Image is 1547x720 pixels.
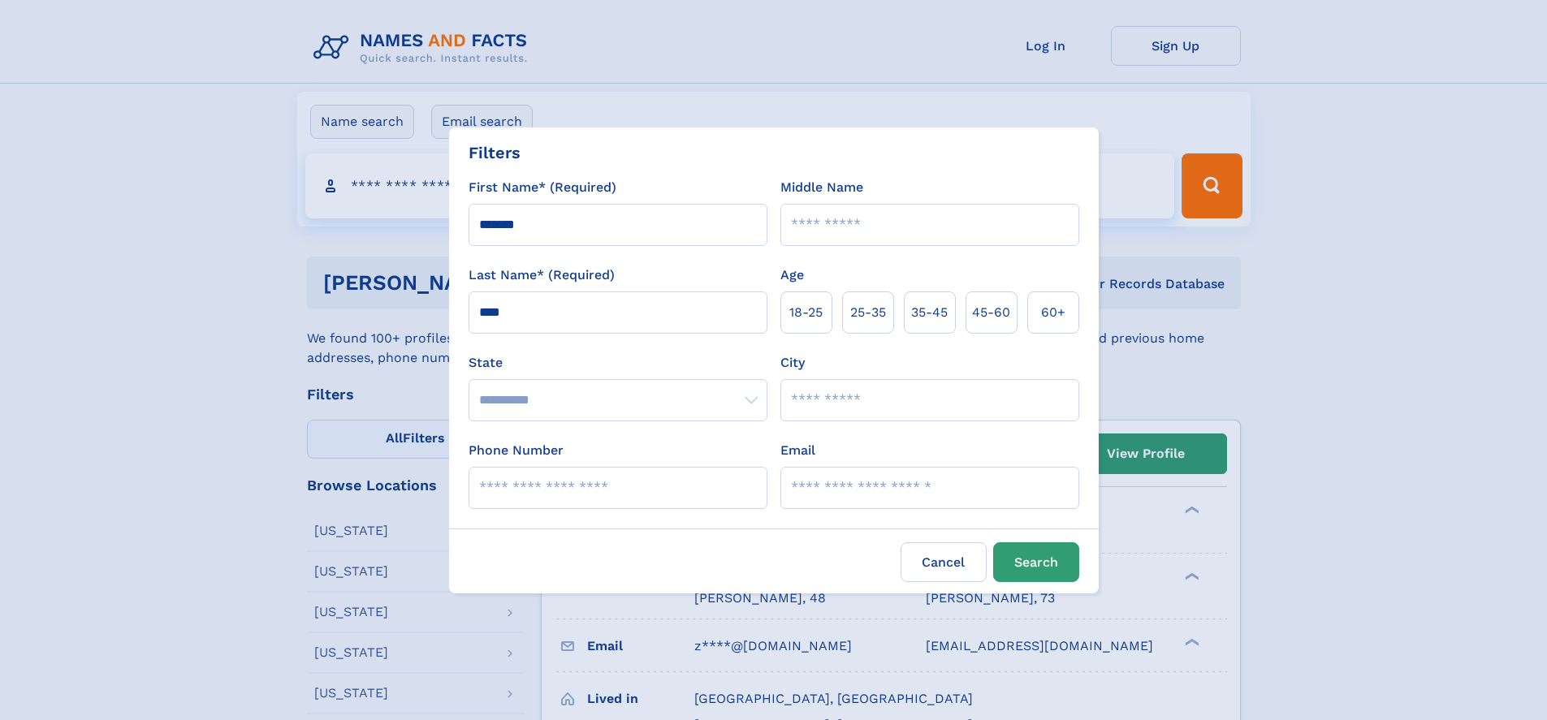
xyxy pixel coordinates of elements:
span: 35‑45 [911,303,948,322]
label: First Name* (Required) [469,178,616,197]
span: 18‑25 [789,303,823,322]
label: Age [780,265,804,285]
label: State [469,353,767,373]
label: Email [780,441,815,460]
div: Filters [469,140,521,165]
button: Search [993,542,1079,582]
label: Last Name* (Required) [469,265,615,285]
span: 25‑35 [850,303,886,322]
label: City [780,353,805,373]
label: Phone Number [469,441,564,460]
span: 45‑60 [972,303,1010,322]
span: 60+ [1041,303,1065,322]
label: Cancel [901,542,987,582]
label: Middle Name [780,178,863,197]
